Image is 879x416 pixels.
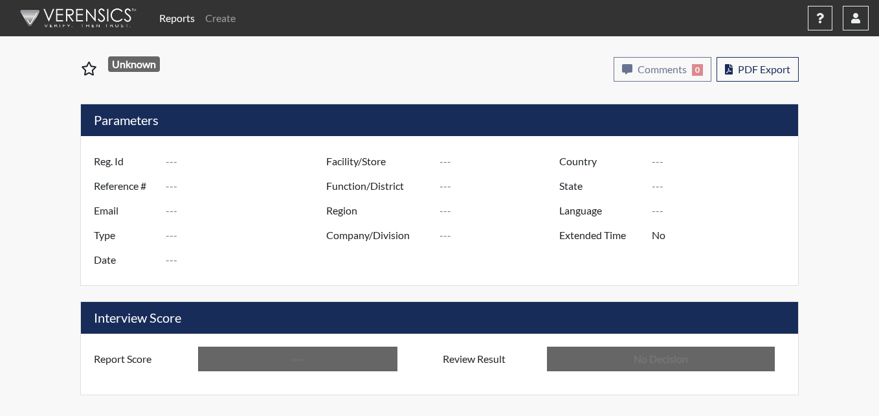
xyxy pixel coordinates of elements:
[738,63,790,75] span: PDF Export
[166,198,329,223] input: ---
[81,302,798,334] h5: Interview Score
[652,174,795,198] input: ---
[652,223,795,248] input: ---
[433,347,547,371] label: Review Result
[439,223,562,248] input: ---
[547,347,775,371] input: No Decision
[439,198,562,223] input: ---
[550,149,652,174] label: Country
[166,248,329,272] input: ---
[317,174,439,198] label: Function/District
[439,174,562,198] input: ---
[84,248,166,272] label: Date
[317,149,439,174] label: Facility/Store
[692,64,703,76] span: 0
[166,174,329,198] input: ---
[166,223,329,248] input: ---
[550,174,652,198] label: State
[638,63,687,75] span: Comments
[614,57,711,82] button: Comments0
[84,174,166,198] label: Reference #
[198,347,397,371] input: ---
[166,149,329,174] input: ---
[81,104,798,136] h5: Parameters
[84,149,166,174] label: Reg. Id
[717,57,799,82] button: PDF Export
[84,198,166,223] label: Email
[200,5,241,31] a: Create
[84,223,166,248] label: Type
[108,56,161,72] span: Unknown
[317,198,439,223] label: Region
[84,347,198,371] label: Report Score
[317,223,439,248] label: Company/Division
[652,149,795,174] input: ---
[550,198,652,223] label: Language
[439,149,562,174] input: ---
[652,198,795,223] input: ---
[154,5,200,31] a: Reports
[550,223,652,248] label: Extended Time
